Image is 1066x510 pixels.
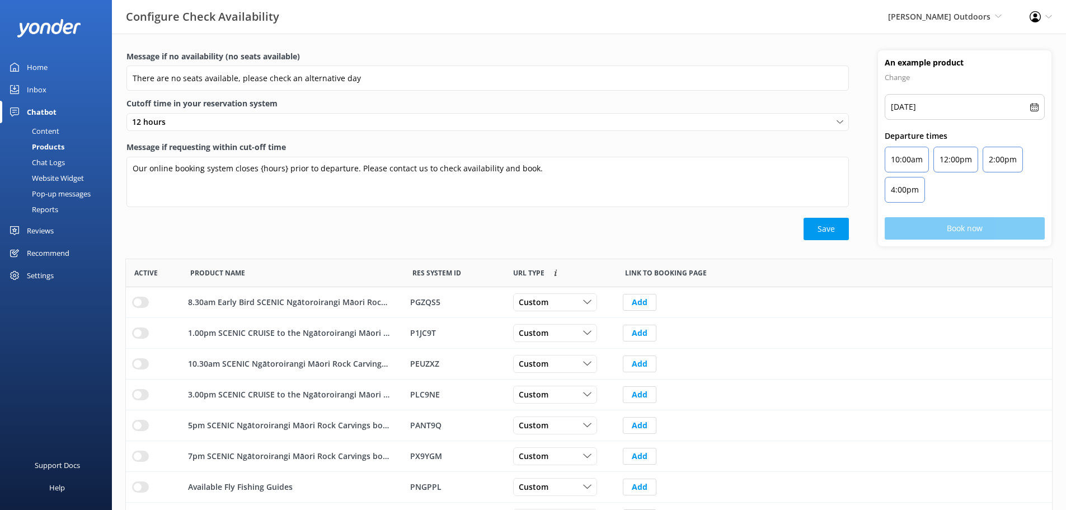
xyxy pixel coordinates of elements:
div: Reports [7,202,58,217]
span: Custom [519,419,555,432]
button: Add [623,479,656,495]
div: Content [7,123,59,139]
button: Add [623,417,656,434]
button: Add [623,386,656,403]
div: row [126,318,1052,349]
div: Settings [27,264,54,287]
div: PNGPPL [410,481,499,493]
div: row [126,380,1052,410]
a: Chat Logs [7,155,112,170]
p: 7pm SCENIC Ngātoroirangi Māori Rock Carvings boat cruise- Sunset [188,450,391,462]
div: Reviews [27,219,54,242]
div: PX9YGM [410,450,499,462]
span: Custom [519,481,555,493]
div: Products [7,139,64,155]
p: 3.00pm SCENIC CRUISE to the Ngātoroirangi Māori Rock Carvings [188,389,391,401]
div: PGZQS5 [410,296,499,308]
button: Add [623,448,656,465]
span: Product Name [190,268,245,278]
p: 12:00pm [940,153,972,166]
div: row [126,441,1052,472]
div: row [126,349,1052,380]
img: yonder-white-logo.png [17,19,81,38]
span: Link to booking page [625,268,707,278]
span: Custom [519,450,555,462]
a: Content [7,123,112,139]
span: Link to booking page [513,268,544,278]
div: Chatbot [27,101,57,123]
div: Pop-up messages [7,186,91,202]
p: 8.30am Early Bird SCENIC Ngātoroirangi Māori Rock Carvings Boat Cruise [188,296,391,308]
h4: An example product [885,57,1045,68]
button: Save [804,218,849,240]
p: Change [885,71,1045,84]
p: 10.30am SCENIC Ngātoroirangi Māori Rock Carvings Boat Cruise [188,358,391,370]
div: Support Docs [35,454,80,476]
label: Cutoff time in your reservation system [126,97,849,110]
span: Custom [519,389,555,401]
a: Website Widget [7,170,112,186]
p: 2:00pm [989,153,1017,166]
p: Available Fly Fishing Guides [188,481,293,493]
span: Res System ID [412,268,461,278]
p: [DATE] [891,100,916,114]
div: row [126,472,1052,503]
button: Add [623,355,656,372]
span: [PERSON_NAME] Outdoors [888,11,990,22]
div: PLC9NE [410,389,499,401]
div: Chat Logs [7,155,65,170]
h3: Configure Check Availability [126,8,279,26]
button: Add [623,325,656,341]
span: Custom [519,327,555,339]
div: row [126,410,1052,441]
textarea: Our online booking system closes {hours} prior to departure. Please contact us to check availabil... [126,157,849,207]
span: Active [134,268,158,278]
div: P1JC9T [410,327,499,339]
div: Website Widget [7,170,84,186]
p: 10:00am [891,153,923,166]
span: 12 hours [132,116,172,128]
div: Recommend [27,242,69,264]
div: Inbox [27,78,46,101]
div: PANT9Q [410,419,499,432]
input: Enter a message [126,65,849,91]
p: 1.00pm SCENIC CRUISE to the Ngātoroirangi Māori Rock Carvings with live fishing demonstration [188,327,391,339]
div: PEUZXZ [410,358,499,370]
label: Message if requesting within cut-off time [126,141,849,153]
span: Custom [519,358,555,370]
p: Departure times [885,130,1045,142]
a: Pop-up messages [7,186,112,202]
button: Add [623,294,656,311]
p: 4:00pm [891,183,919,196]
p: 5pm SCENIC Ngātoroirangi Māori Rock Carvings boat cruise- VIEWS and [GEOGRAPHIC_DATA] [188,419,391,432]
label: Message if no availability (no seats available) [126,50,849,63]
span: Custom [519,296,555,308]
a: Products [7,139,112,155]
div: row [126,287,1052,318]
div: Home [27,56,48,78]
a: Reports [7,202,112,217]
div: Help [49,476,65,499]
